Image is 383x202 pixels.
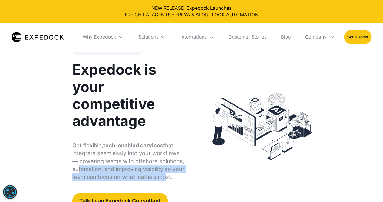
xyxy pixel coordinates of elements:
a: Customer Stories [224,23,272,51]
p: Get flexible, that integrate seamlessly into your workflows — powering teams with offshore soluti... [72,142,185,181]
div: Why Expedock [83,34,116,40]
div: Integrations [176,23,219,51]
div: Why Expedock [78,23,129,51]
a: Blog [276,23,296,51]
div: Integrations [180,34,207,40]
a: Get a Demo [344,30,371,44]
div: Solutions [134,23,171,51]
div: Company [300,23,339,51]
iframe: Chat Widget [353,173,383,202]
div: Solutions [138,34,158,40]
div: NEW RELEASE: Expedock Launches [5,5,378,18]
div: Company [305,34,327,40]
strong: tech-enabled services [103,142,163,149]
a: FREIGHT AI AGENTS - FREYA & AI OUTLOOK AUTOMATION [5,12,378,18]
h1: Expedock is your competitive advantage [72,61,185,129]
